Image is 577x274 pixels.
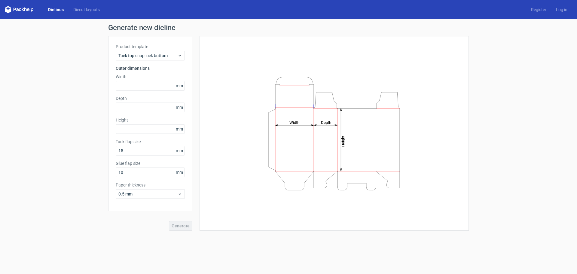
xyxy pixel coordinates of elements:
label: Glue flap size [116,160,185,166]
tspan: Depth [321,120,331,125]
a: Diecut layouts [69,7,105,13]
span: mm [174,168,185,177]
span: 0.5 mm [118,191,178,197]
label: Tuck flap size [116,139,185,145]
span: Tuck top snap lock bottom [118,53,178,59]
tspan: Width [289,120,299,125]
tspan: Height [341,135,345,146]
h3: Outer dimensions [116,65,185,71]
label: Product template [116,44,185,50]
a: Log in [551,7,572,13]
h1: Generate new dieline [108,24,469,31]
label: Paper thickness [116,182,185,188]
span: mm [174,125,185,134]
a: Register [526,7,551,13]
label: Depth [116,95,185,101]
span: mm [174,103,185,112]
label: Width [116,74,185,80]
span: mm [174,81,185,90]
a: Dielines [43,7,69,13]
label: Height [116,117,185,123]
span: mm [174,146,185,155]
